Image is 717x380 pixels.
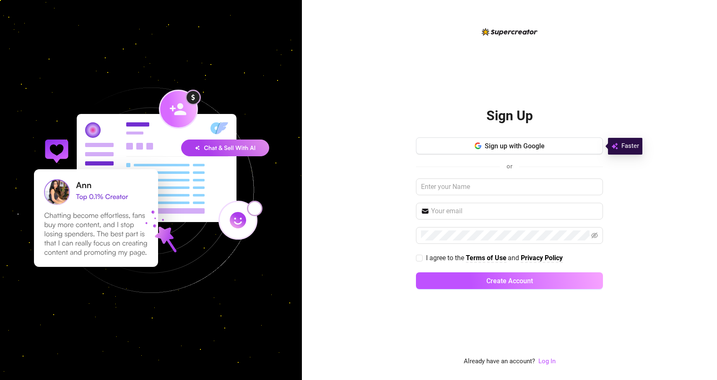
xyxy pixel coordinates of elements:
[466,254,507,263] a: Terms of Use
[521,254,563,263] a: Privacy Policy
[538,357,556,367] a: Log In
[508,254,521,262] span: and
[621,141,639,151] span: Faster
[486,277,533,285] span: Create Account
[466,254,507,262] strong: Terms of Use
[538,357,556,365] a: Log In
[416,137,603,154] button: Sign up with Google
[521,254,563,262] strong: Privacy Policy
[485,142,545,150] span: Sign up with Google
[482,28,538,36] img: logo-BBDzfeDw.svg
[426,254,466,262] span: I agree to the
[431,206,598,216] input: Your email
[416,272,603,289] button: Create Account
[507,163,512,170] span: or
[464,357,535,367] span: Already have an account?
[611,141,618,151] img: svg%3e
[486,107,533,124] h2: Sign Up
[591,232,598,239] span: eye-invisible
[6,45,296,335] img: signup-background-D0MIrEPF.svg
[416,178,603,195] input: Enter your Name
